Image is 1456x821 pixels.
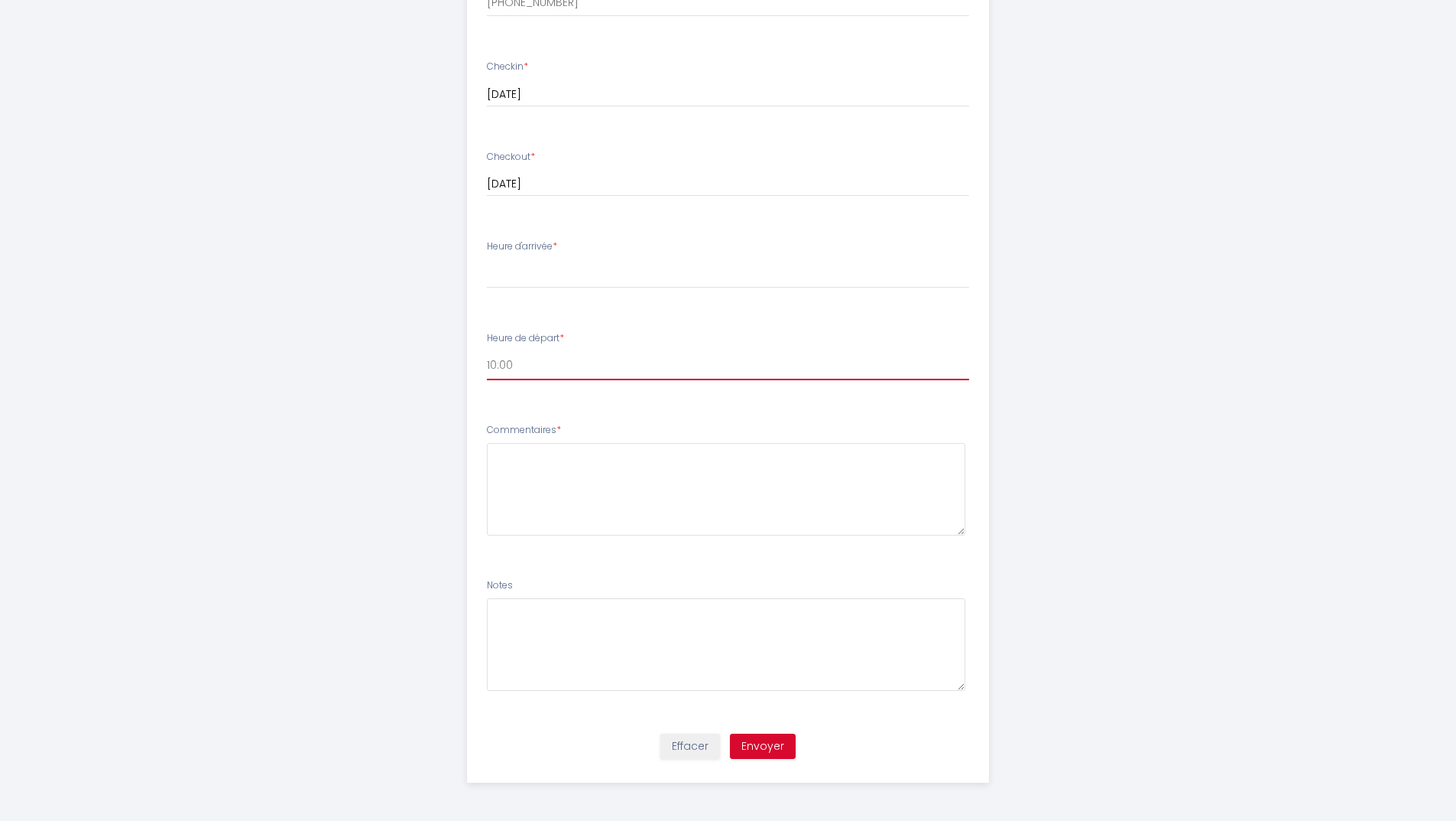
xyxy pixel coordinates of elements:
[487,60,528,74] label: Checkin
[660,734,720,760] button: Effacer
[487,423,561,438] label: Commentaires
[487,578,513,593] label: Notes
[487,239,557,254] label: Heure d'arrivée
[730,734,796,760] button: Envoyer
[487,331,564,346] label: Heure de départ
[487,150,535,165] label: Checkout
